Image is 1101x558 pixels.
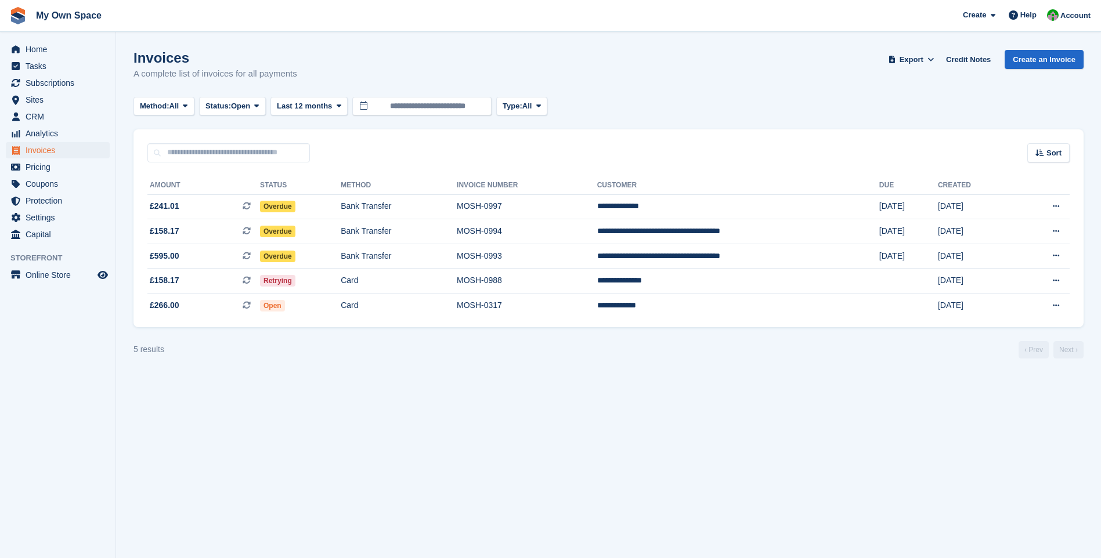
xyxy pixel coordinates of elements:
span: £158.17 [150,274,179,287]
span: Help [1020,9,1037,21]
th: Customer [597,176,879,195]
span: £595.00 [150,250,179,262]
a: menu [6,108,110,125]
th: Status [260,176,341,195]
a: menu [6,267,110,283]
a: menu [6,58,110,74]
a: Create an Invoice [1005,50,1084,69]
span: £266.00 [150,299,179,311]
span: Status: [205,100,231,112]
td: [DATE] [879,194,938,219]
span: Overdue [260,226,295,237]
span: Home [26,41,95,57]
span: £158.17 [150,225,179,237]
th: Amount [147,176,260,195]
span: Online Store [26,267,95,283]
span: CRM [26,108,95,125]
td: Bank Transfer [341,219,457,244]
a: menu [6,75,110,91]
nav: Page [1016,341,1086,358]
span: Account [1060,10,1091,21]
a: menu [6,41,110,57]
a: menu [6,226,110,242]
a: menu [6,209,110,226]
span: Storefront [10,252,115,264]
td: MOSH-0988 [457,269,597,294]
span: Protection [26,193,95,209]
p: A complete list of invoices for all payments [133,67,297,81]
a: My Own Space [31,6,106,25]
td: [DATE] [938,219,1014,244]
span: Overdue [260,201,295,212]
th: Method [341,176,457,195]
a: menu [6,125,110,142]
a: menu [6,193,110,209]
td: Card [341,294,457,318]
span: Last 12 months [277,100,332,112]
span: Open [231,100,250,112]
img: stora-icon-8386f47178a22dfd0bd8f6a31ec36ba5ce8667c1dd55bd0f319d3a0aa187defe.svg [9,7,27,24]
td: [DATE] [938,194,1014,219]
span: Overdue [260,251,295,262]
span: Type: [503,100,522,112]
button: Last 12 months [270,97,348,116]
div: 5 results [133,343,164,356]
a: menu [6,142,110,158]
span: Pricing [26,159,95,175]
span: Subscriptions [26,75,95,91]
button: Method: All [133,97,194,116]
td: [DATE] [938,294,1014,318]
span: Invoices [26,142,95,158]
button: Type: All [496,97,547,116]
span: Sort [1046,147,1062,159]
td: Bank Transfer [341,244,457,269]
span: Capital [26,226,95,242]
span: All [169,100,179,112]
td: [DATE] [879,244,938,269]
button: Status: Open [199,97,266,116]
span: Retrying [260,275,295,287]
span: Settings [26,209,95,226]
button: Export [886,50,937,69]
span: Export [900,54,923,66]
span: Tasks [26,58,95,74]
td: MOSH-0993 [457,244,597,269]
span: Method: [140,100,169,112]
td: MOSH-0317 [457,294,597,318]
span: Open [260,300,285,311]
a: Credit Notes [941,50,995,69]
span: Create [963,9,986,21]
td: [DATE] [938,269,1014,294]
td: Bank Transfer [341,194,457,219]
span: All [522,100,532,112]
a: menu [6,159,110,175]
a: Preview store [96,268,110,282]
td: [DATE] [938,244,1014,269]
th: Created [938,176,1014,195]
a: menu [6,92,110,108]
span: £241.01 [150,200,179,212]
h1: Invoices [133,50,297,66]
span: Coupons [26,176,95,192]
a: Previous [1019,341,1049,358]
th: Due [879,176,938,195]
td: MOSH-0997 [457,194,597,219]
td: MOSH-0994 [457,219,597,244]
img: Paula Harris [1047,9,1059,21]
td: Card [341,269,457,294]
td: [DATE] [879,219,938,244]
span: Sites [26,92,95,108]
a: Next [1053,341,1084,358]
a: menu [6,176,110,192]
span: Analytics [26,125,95,142]
th: Invoice Number [457,176,597,195]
